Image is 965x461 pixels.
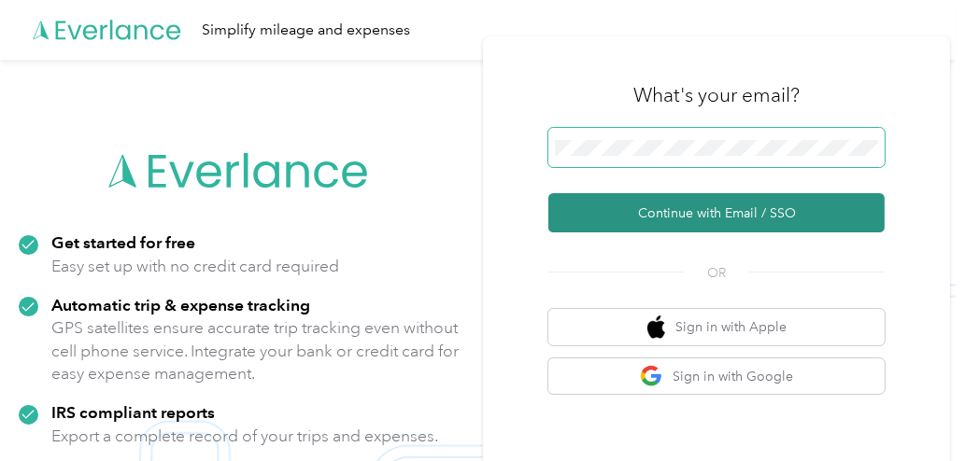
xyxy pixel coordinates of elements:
[51,255,339,278] p: Easy set up with no credit card required
[548,193,885,232] button: Continue with Email / SSO
[633,82,800,108] h3: What's your email?
[548,358,885,395] button: google logoSign in with Google
[647,315,666,339] img: apple logo
[684,263,749,283] span: OR
[640,365,663,388] img: google logo
[51,316,460,385] p: GPS satellites ensure accurate trip tracking even without cell phone service. Integrate your bank...
[51,232,195,252] strong: Get started for free
[51,295,310,314] strong: Automatic trip & expense tracking
[51,402,215,422] strong: IRS compliant reports
[202,19,410,42] div: Simplify mileage and expenses
[51,425,438,448] p: Export a complete record of your trips and expenses.
[548,309,885,345] button: apple logoSign in with Apple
